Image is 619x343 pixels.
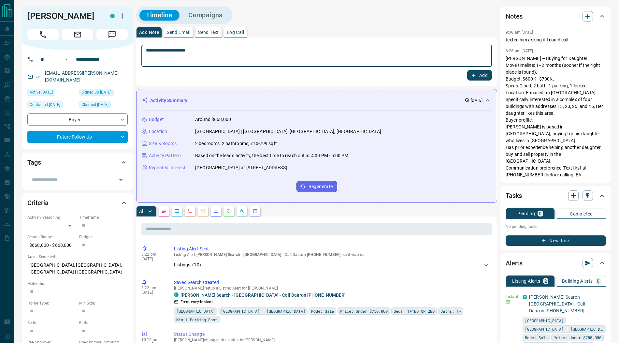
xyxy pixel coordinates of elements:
span: [GEOGRAPHIC_DATA] [176,308,215,314]
svg: Email [506,300,510,304]
p: $668,000 - $668,000 [27,240,76,251]
svg: Calls [187,209,193,214]
p: 2 bedrooms, 2 bathrooms, 710-799 sqft [195,140,277,147]
p: Budget [149,116,164,123]
svg: Agent Actions [252,209,258,214]
h2: Criteria [27,198,49,208]
span: Mode: Sale [311,308,334,314]
svg: Listing Alerts [213,209,219,214]
div: Tasks [506,188,606,203]
p: Beds: [27,320,76,326]
p: 0 [597,279,599,283]
div: Alerts [506,255,606,271]
p: [GEOGRAPHIC_DATA] at [STREET_ADDRESS] [195,164,287,171]
p: [PERSON_NAME] setup a Listing Alert for [PERSON_NAME] [174,286,489,291]
p: 9:38 am [DATE] [506,30,533,35]
p: [GEOGRAPHIC_DATA], [GEOGRAPHIC_DATA], [GEOGRAPHIC_DATA] | [GEOGRAPHIC_DATA] [27,260,128,277]
p: Send Email [167,30,190,35]
span: [GEOGRAPHIC_DATA] [525,317,564,324]
p: [PERSON_NAME] changed the status for [PERSON_NAME] [174,338,489,342]
span: Email [62,29,93,40]
div: Future Follow Up [27,131,128,143]
a: [PERSON_NAME] Search - [GEOGRAPHIC_DATA] - Call Daaron [PHONE_NUMBER] [529,294,585,313]
p: Home Type: [27,300,76,306]
span: Price: Under $750,000 [554,334,601,341]
p: Search Range: [27,234,76,240]
h1: [PERSON_NAME] [27,11,100,21]
p: Motivation: [27,281,128,287]
div: Wed Aug 13 2025 [79,101,128,110]
p: Repeated Interest [149,164,185,171]
span: Mode: Sale [525,334,548,341]
div: Notes [506,8,606,24]
a: [EMAIL_ADDRESS][PERSON_NAME][DOMAIN_NAME] [45,70,119,82]
p: All [139,209,144,214]
h2: Tags [27,157,41,168]
p: Budget: [79,234,128,240]
p: Size & Rooms [149,140,177,147]
div: condos.ca [174,292,179,297]
p: Completed [570,212,593,216]
h2: Notes [506,11,523,22]
button: Open [116,175,125,185]
span: [GEOGRAPHIC_DATA] | [GEOGRAPHIC_DATA] [525,326,604,332]
p: 0 [539,211,541,216]
p: No pending tasks [506,222,606,231]
p: [GEOGRAPHIC_DATA] | [GEOGRAPHIC_DATA], [GEOGRAPHIC_DATA], [GEOGRAPHIC_DATA] [195,128,381,135]
span: Beds: 1+1BD OR 2BD [394,308,435,314]
p: Building Alerts [562,279,593,283]
span: Contacted [DATE] [30,101,60,108]
p: Pending [517,211,535,216]
svg: Notes [161,209,166,214]
p: Around $668,000 [195,116,231,123]
h2: Tasks [506,190,522,201]
p: 10:12 am [141,337,164,342]
div: Wed Aug 13 2025 [27,89,76,98]
div: Activity Summary[DATE] [142,95,492,107]
button: Add [467,70,492,81]
p: Listings: ( 10 ) [174,261,201,268]
svg: Opportunities [239,209,245,214]
p: Frequency: [180,299,213,305]
div: Listings: (10) [174,259,489,271]
span: Claimed [DATE] [81,101,108,108]
button: New Task [506,235,606,246]
div: Buyer [27,113,128,126]
div: condos.ca [523,295,527,299]
p: Location [149,128,167,135]
span: Call [27,29,59,40]
p: Baths: [79,320,128,326]
p: 6:25 pm [DATE] [506,49,533,53]
p: Min Size: [79,300,128,306]
a: [PERSON_NAME] Search - [GEOGRAPHIC_DATA] - Call Daaron [PHONE_NUMBER] [180,292,346,298]
span: Signed up [DATE] [81,89,111,96]
p: 2 [544,279,547,283]
div: Wed Aug 13 2025 [79,89,128,98]
p: 3:22 pm [141,252,164,257]
span: Baths: 1+ [440,308,461,314]
p: Based on the lead's activity, the best time to reach out is: 4:00 PM - 5:00 PM [195,152,348,159]
p: Listing Alerts [512,279,540,283]
div: Criteria [27,195,128,211]
p: Activity Summary [150,97,187,104]
svg: Email Verified [36,74,40,79]
button: Campaigns [182,10,229,21]
strong: Instant [200,300,213,304]
h2: Alerts [506,258,523,268]
span: [PERSON_NAME] Search - [GEOGRAPHIC_DATA] - Call Daaron [PHONE_NUMBER] [196,252,341,257]
span: Price: Under $750,000 [340,308,388,314]
p: Send Text [198,30,219,35]
button: Regenerate [296,181,337,192]
p: Status Change [174,331,489,338]
p: Activity Pattern [149,152,181,159]
p: [DATE] [471,97,482,103]
div: Tags [27,155,128,170]
p: Log Call [227,30,244,35]
p: Listing Alert : - sent via email [174,252,489,257]
p: 3:22 pm [141,286,164,290]
svg: Emails [200,209,206,214]
p: Actively Searching: [27,215,76,220]
svg: Lead Browsing Activity [174,209,180,214]
button: Open [63,55,70,63]
p: Instant [506,294,519,300]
